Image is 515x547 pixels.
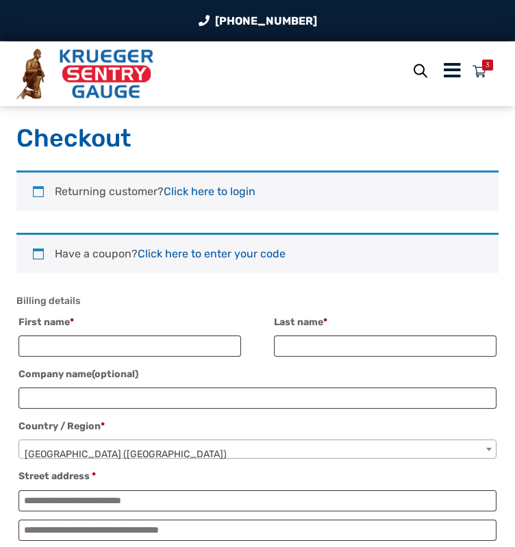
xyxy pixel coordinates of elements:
[414,59,427,83] a: Open search bar
[486,60,490,71] div: 3
[444,67,461,80] a: Menu Icon
[16,295,499,307] h3: Billing details
[164,185,255,198] a: Click here to login
[18,440,497,459] span: Country / Region
[16,49,153,99] img: Krueger Sentry Gauge
[138,247,286,260] a: Enter your coupon code
[18,467,497,486] label: Street address
[18,313,241,332] label: First name
[18,365,497,384] label: Company name
[16,233,499,273] div: Have a coupon?
[16,123,499,153] h1: Checkout
[274,313,497,332] label: Last name
[16,170,499,211] div: Returning customer?
[18,417,497,436] label: Country / Region
[19,440,496,469] span: United States (US)
[199,12,317,29] a: Phone Number
[92,368,138,380] span: (optional)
